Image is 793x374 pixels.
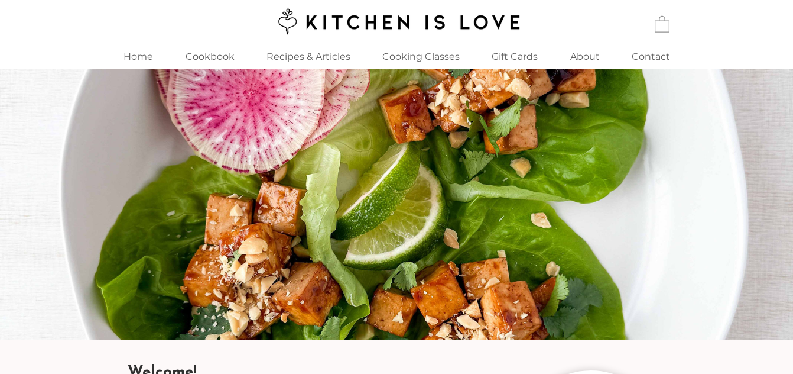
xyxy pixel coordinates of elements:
a: Recipes & Articles [250,44,366,69]
a: Home [107,44,170,69]
a: Gift Cards [475,44,554,69]
p: Contact [626,44,676,69]
p: Recipes & Articles [261,44,356,69]
p: Cooking Classes [376,44,466,69]
div: Cooking Classes [366,44,475,69]
nav: Site [107,44,686,69]
p: Home [118,44,159,69]
a: About [554,44,616,69]
a: Cookbook [170,44,250,69]
a: Contact [616,44,686,69]
p: Gift Cards [486,44,544,69]
p: Cookbook [180,44,240,69]
p: About [564,44,606,69]
img: Kitchen is Love logo [270,7,522,36]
